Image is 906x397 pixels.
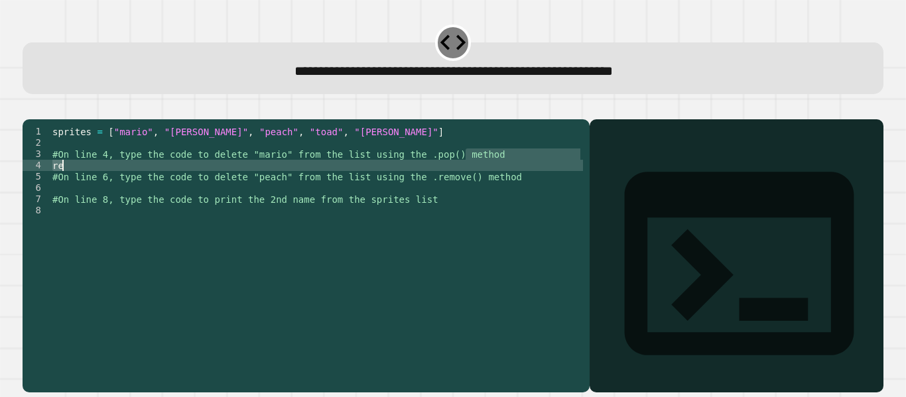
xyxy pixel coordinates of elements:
[23,171,50,182] div: 5
[23,160,50,171] div: 4
[23,148,50,160] div: 3
[23,137,50,148] div: 2
[23,126,50,137] div: 1
[23,194,50,205] div: 7
[23,182,50,194] div: 6
[23,205,50,216] div: 8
